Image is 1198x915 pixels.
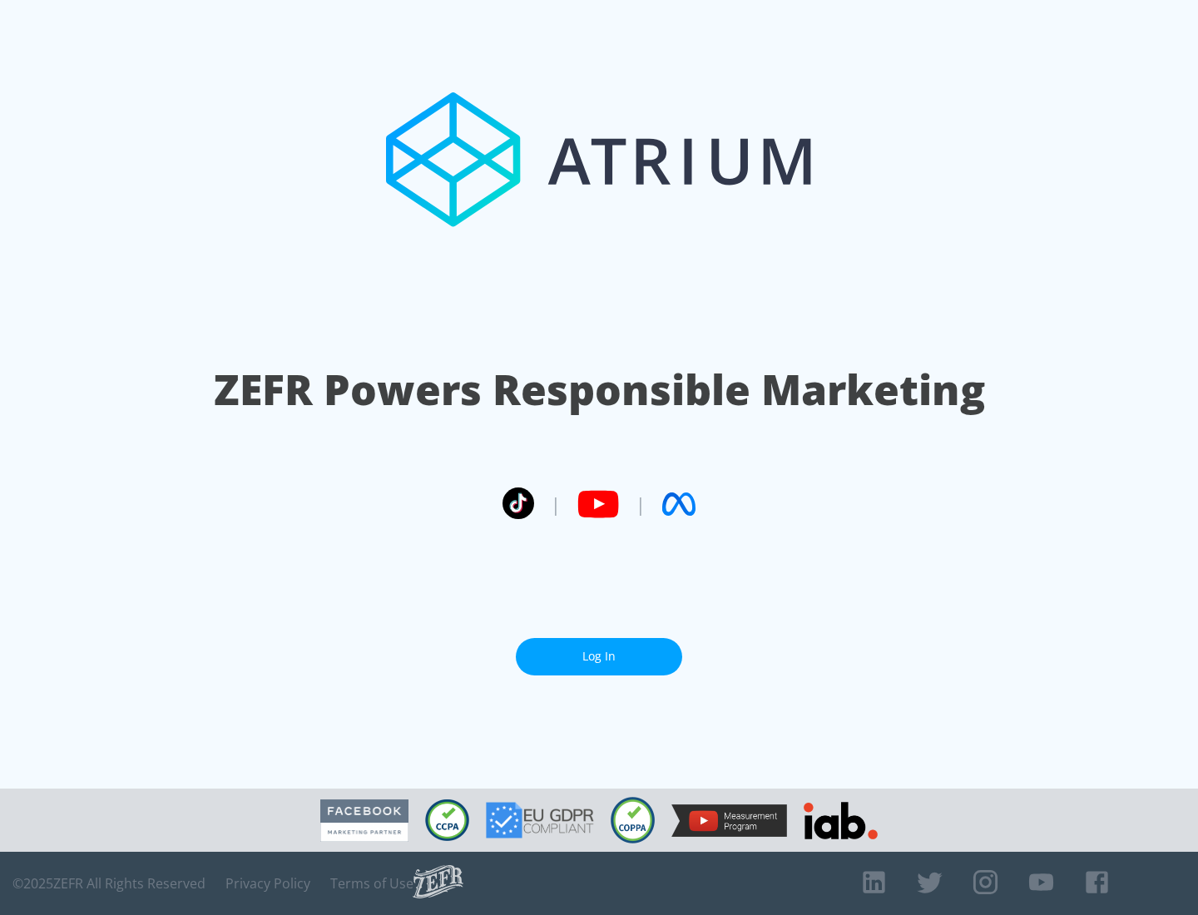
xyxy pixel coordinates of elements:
a: Privacy Policy [225,875,310,892]
a: Log In [516,638,682,675]
span: | [636,492,646,517]
img: GDPR Compliant [486,802,594,838]
span: © 2025 ZEFR All Rights Reserved [12,875,205,892]
img: CCPA Compliant [425,799,469,841]
img: COPPA Compliant [611,797,655,843]
img: YouTube Measurement Program [671,804,787,837]
a: Terms of Use [330,875,413,892]
h1: ZEFR Powers Responsible Marketing [214,361,985,418]
span: | [551,492,561,517]
img: IAB [804,802,878,839]
img: Facebook Marketing Partner [320,799,408,842]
